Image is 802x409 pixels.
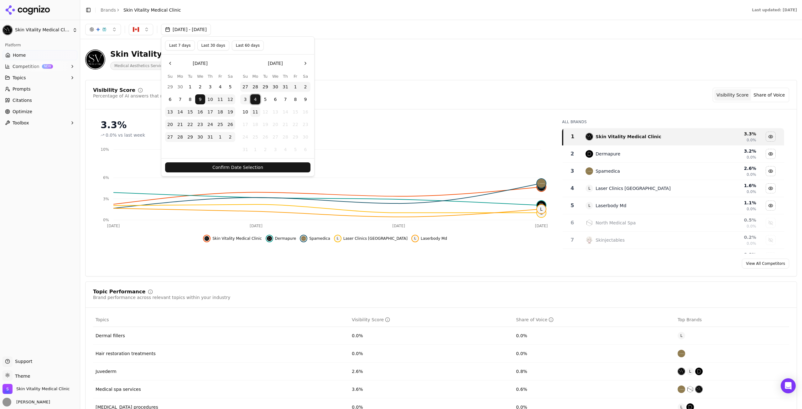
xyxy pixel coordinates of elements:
[13,358,32,364] span: Support
[250,107,260,117] button: Today, Monday, August 11th, 2025
[212,236,262,241] span: Skin Vitality Medical Clinic
[290,94,300,104] button: Friday, August 8th, 2025
[165,73,175,79] th: Sunday
[215,107,225,117] button: Friday, July 18th, 2025, selected
[300,58,310,68] button: Go to the Next Month
[270,82,280,92] button: Wednesday, July 30th, 2025, selected
[3,398,11,406] img: Sam Walker
[334,235,408,242] button: Hide laser clinics canada data
[766,201,776,211] button: Hide laserbody md data
[195,82,205,92] button: Wednesday, July 2nd, 2025
[675,313,789,327] th: Top Brands
[103,197,109,201] tspan: 3%
[678,385,685,393] img: spamedica
[280,73,290,79] th: Thursday
[165,132,175,142] button: Sunday, July 27th, 2025, selected
[260,94,270,104] button: Tuesday, August 5th, 2025
[165,73,235,142] table: July 2025
[13,97,32,103] span: Citations
[766,252,776,262] button: Show 1face skin clinic data
[516,368,673,375] div: 0.8%
[698,251,756,258] div: 0.0 %
[3,61,77,71] button: CompetitionNEW
[93,294,230,301] div: Brand performance across relevant topics within your industry
[3,73,77,83] button: Topics
[352,368,511,375] div: 2.6%
[205,82,215,92] button: Thursday, July 3rd, 2025
[123,7,181,13] span: Skin Vitality Medical Clinic
[185,94,195,104] button: Tuesday, July 8th, 2025
[205,94,215,104] button: Thursday, July 10th, 2025, selected
[280,94,290,104] button: Thursday, August 7th, 2025
[3,398,50,406] button: Open user button
[13,52,26,58] span: Home
[13,120,29,126] span: Toolbox
[96,317,109,323] span: Topics
[698,234,756,240] div: 0.2 %
[266,235,296,242] button: Hide dermapure data
[565,236,579,244] div: 7
[240,82,250,92] button: Sunday, July 27th, 2025, selected
[93,93,204,99] div: Percentage of AI answers that mention your brand
[309,236,330,241] span: Spamedica
[596,220,636,226] div: North Medical Spa
[3,50,77,60] a: Home
[565,167,579,175] div: 3
[232,40,264,50] button: Last 60 days
[392,224,405,228] tspan: [DATE]
[3,95,77,105] a: Citations
[766,149,776,159] button: Hide dermapure data
[165,40,195,50] button: Last 7 days
[300,94,310,104] button: Saturday, August 9th, 2025
[13,75,26,81] span: Topics
[204,236,209,241] img: skin vitality medical clinic
[240,73,250,79] th: Sunday
[678,368,685,375] img: skin vitality medical clinic
[596,185,670,191] div: Laser Clinics [GEOGRAPHIC_DATA]
[165,107,175,117] button: Sunday, July 13th, 2025, selected
[535,224,548,228] tspan: [DATE]
[343,236,408,241] span: Laser Clinics [GEOGRAPHIC_DATA]
[215,119,225,129] button: Friday, July 25th, 2025, selected
[175,82,185,92] button: Monday, June 30th, 2025
[596,151,620,157] div: Dermapure
[3,25,13,35] img: Skin Vitality Medical Clinic
[165,119,175,129] button: Sunday, July 20th, 2025, selected
[215,73,225,79] th: Friday
[225,107,235,117] button: Saturday, July 19th, 2025, selected
[175,132,185,142] button: Monday, July 28th, 2025, selected
[290,82,300,92] button: Friday, August 1st, 2025, selected
[96,350,156,357] div: Hair restoration treatments
[516,386,673,392] div: 0.6%
[290,73,300,79] th: Friday
[678,350,685,357] img: spamedica
[225,94,235,104] button: Saturday, July 12th, 2025, selected
[133,26,139,33] img: CA
[742,259,789,269] a: View All Competitors
[195,132,205,142] button: Wednesday, July 30th, 2025, selected
[565,185,579,192] div: 4
[586,219,593,227] img: north medical spa
[698,200,756,206] div: 1.1 %
[195,119,205,129] button: Wednesday, July 23rd, 2025, selected
[205,107,215,117] button: Thursday, July 17th, 2025, selected
[240,73,310,155] table: August 2025
[563,232,784,249] tr: 7skinjectablesSkinjectables0.2%0.0%Show skinjectables data
[175,107,185,117] button: Monday, July 14th, 2025, selected
[698,217,756,223] div: 0.5 %
[185,82,195,92] button: Tuesday, July 1st, 2025
[14,399,50,405] span: [PERSON_NAME]
[516,350,673,357] div: 0.0%
[421,236,447,241] span: Laserbody Md
[96,368,117,375] a: Juvederm
[352,386,511,392] div: 3.6%
[747,207,756,212] span: 0.0%
[225,119,235,129] button: Saturday, July 26th, 2025, selected
[413,236,418,241] span: L
[93,289,145,294] div: Topic Performance
[42,64,53,69] span: NEW
[260,82,270,92] button: Tuesday, July 29th, 2025, selected
[93,88,135,93] div: Visibility Score
[698,148,756,154] div: 3.2 %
